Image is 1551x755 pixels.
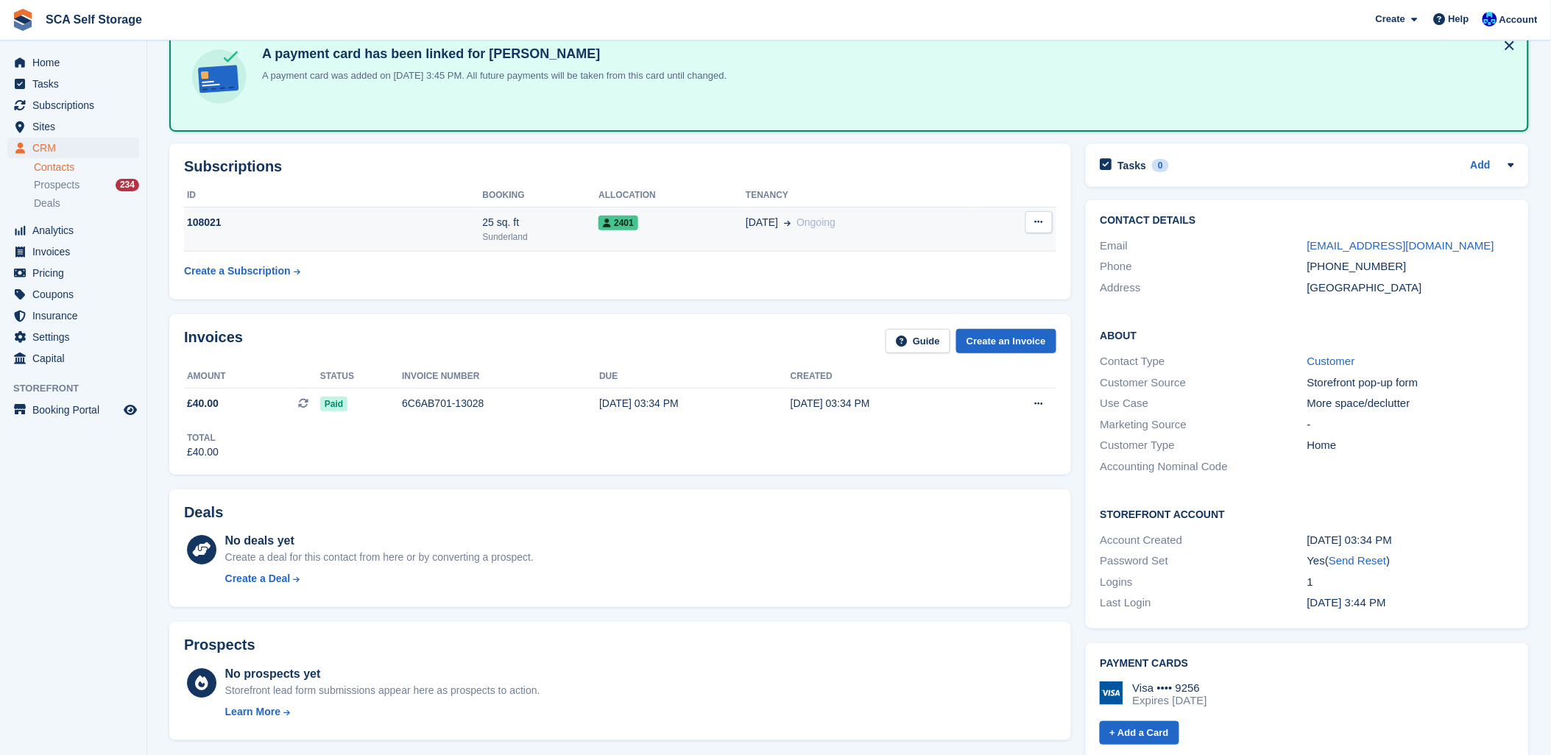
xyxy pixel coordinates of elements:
div: Expires [DATE] [1133,694,1207,707]
div: 6C6AB701-13028 [402,396,599,411]
span: Settings [32,327,121,347]
div: [DATE] 03:34 PM [1307,532,1514,549]
div: No deals yet [225,532,534,550]
a: [EMAIL_ADDRESS][DOMAIN_NAME] [1307,239,1494,252]
span: Subscriptions [32,95,121,116]
a: Guide [886,329,950,353]
th: Status [320,365,402,389]
div: Contact Type [1100,353,1307,370]
div: Create a Subscription [184,263,291,279]
th: Amount [184,365,320,389]
time: 2025-09-14 14:44:57 UTC [1307,596,1386,609]
div: Account Created [1100,532,1307,549]
div: [PHONE_NUMBER] [1307,258,1514,275]
a: menu [7,400,139,420]
th: Tenancy [746,184,977,208]
div: Last Login [1100,595,1307,612]
div: Total [187,431,219,444]
a: menu [7,263,139,283]
th: Due [599,365,791,389]
a: menu [7,52,139,73]
a: menu [7,284,139,305]
h2: Prospects [184,637,255,653]
div: 234 [116,179,139,191]
span: Pricing [32,263,121,283]
a: menu [7,138,139,158]
th: Booking [482,184,598,208]
div: Marketing Source [1100,417,1307,433]
div: £40.00 [187,444,219,460]
div: Logins [1100,574,1307,591]
div: Storefront lead form submissions appear here as prospects to action. [225,683,540,698]
span: 2401 [598,216,638,230]
span: Account [1499,13,1538,27]
div: 1 [1307,574,1514,591]
img: Kelly Neesham [1483,12,1497,26]
div: Email [1100,238,1307,255]
img: card-linked-ebf98d0992dc2aeb22e95c0e3c79077019eb2392cfd83c6a337811c24bc77127.svg [188,46,250,107]
div: [DATE] 03:34 PM [599,396,791,411]
a: Add [1471,157,1491,174]
div: Phone [1100,258,1307,275]
th: Invoice number [402,365,599,389]
a: Preview store [121,401,139,419]
span: Insurance [32,305,121,326]
div: No prospects yet [225,665,540,683]
span: Invoices [32,241,121,262]
span: Sites [32,116,121,137]
div: Home [1307,437,1514,454]
span: Storefront [13,381,146,396]
span: Ongoing [796,216,835,228]
div: 0 [1152,159,1169,172]
h2: Contact Details [1100,215,1514,227]
a: Learn More [225,704,540,720]
a: Prospects 234 [34,177,139,193]
a: menu [7,348,139,369]
h2: Deals [184,504,223,521]
div: Sunderland [482,230,598,244]
span: Capital [32,348,121,369]
a: menu [7,241,139,262]
h2: Invoices [184,329,243,353]
div: Create a deal for this contact from here or by converting a prospect. [225,550,534,565]
div: Password Set [1100,553,1307,570]
div: Customer Type [1100,437,1307,454]
div: Address [1100,280,1307,297]
div: More space/declutter [1307,395,1514,412]
p: A payment card was added on [DATE] 3:45 PM. All future payments will be taken from this card unti... [256,68,727,83]
div: Storefront pop-up form [1307,375,1514,391]
div: [GEOGRAPHIC_DATA] [1307,280,1514,297]
a: Send Reset [1329,554,1386,567]
th: ID [184,184,482,208]
h2: Subscriptions [184,158,1056,175]
a: menu [7,116,139,137]
h2: Payment cards [1100,658,1514,670]
span: CRM [32,138,121,158]
h2: Storefront Account [1100,506,1514,521]
span: [DATE] [746,215,778,230]
a: SCA Self Storage [40,7,148,32]
a: Deals [34,196,139,211]
a: Customer [1307,355,1355,367]
span: Create [1376,12,1405,26]
div: Yes [1307,553,1514,570]
div: - [1307,417,1514,433]
span: £40.00 [187,396,219,411]
span: Paid [320,397,347,411]
a: menu [7,305,139,326]
span: Prospects [34,178,80,192]
a: menu [7,327,139,347]
img: Visa Logo [1100,681,1123,705]
span: Booking Portal [32,400,121,420]
img: stora-icon-8386f47178a22dfd0bd8f6a31ec36ba5ce8667c1dd55bd0f319d3a0aa187defe.svg [12,9,34,31]
span: Help [1449,12,1469,26]
a: menu [7,220,139,241]
div: Learn More [225,704,280,720]
span: ( ) [1325,554,1390,567]
div: Use Case [1100,395,1307,412]
span: Home [32,52,121,73]
a: Create a Subscription [184,258,300,285]
div: 108021 [184,215,482,230]
a: menu [7,95,139,116]
th: Created [791,365,982,389]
